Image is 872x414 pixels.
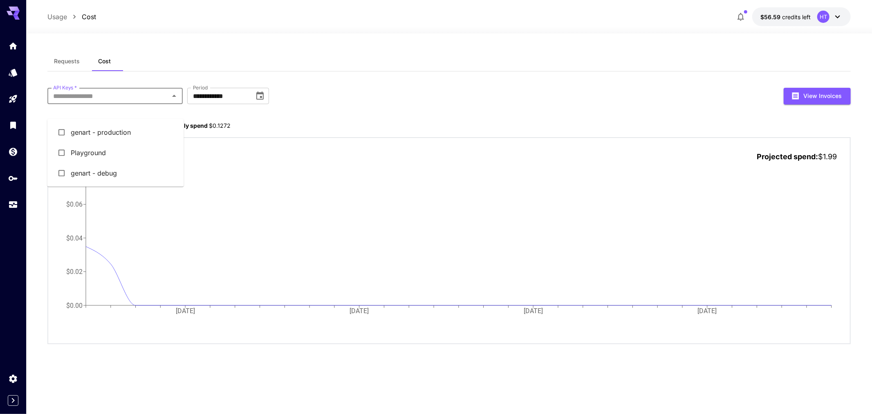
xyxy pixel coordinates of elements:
[8,120,18,130] div: Library
[782,13,811,20] span: credits left
[168,90,180,102] button: Close
[54,58,80,65] span: Requests
[47,12,67,22] a: Usage
[47,12,96,22] nav: breadcrumb
[8,94,18,104] div: Playground
[817,11,829,23] div: HT
[53,84,77,91] label: API Keys
[47,142,184,163] li: Playground
[752,7,851,26] button: $56.58898HT
[697,307,717,315] tspan: [DATE]
[8,395,18,406] button: Expand sidebar
[757,152,818,161] span: Projected spend:
[47,163,184,183] li: genart - debug
[98,58,111,65] span: Cost
[47,122,184,142] li: genart - production
[350,307,369,315] tspan: [DATE]
[784,91,851,99] a: View Invoices
[818,152,837,161] span: $1.99
[66,234,83,242] tspan: $0.04
[784,88,851,105] button: View Invoices
[760,13,782,20] span: $56.59
[8,173,18,183] div: API Keys
[193,84,208,91] label: Period
[8,374,18,384] div: Settings
[175,307,195,315] tspan: [DATE]
[252,88,268,104] button: Choose date, selected date is Oct 1, 2025
[66,268,83,276] tspan: $0.02
[8,67,18,78] div: Models
[209,122,231,129] span: $0.1272
[760,13,811,21] div: $56.58898
[8,147,18,157] div: Wallet
[66,301,83,309] tspan: $0.00
[8,41,18,51] div: Home
[82,12,96,22] a: Cost
[524,307,543,315] tspan: [DATE]
[66,200,83,208] tspan: $0.06
[8,200,18,210] div: Usage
